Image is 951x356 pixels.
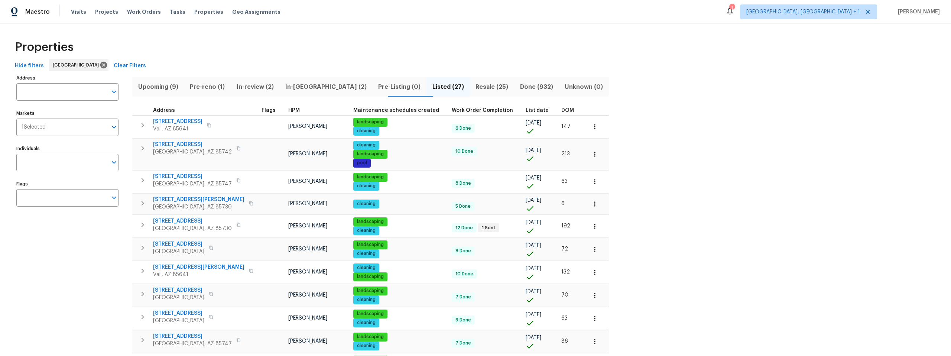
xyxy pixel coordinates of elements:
[526,120,541,126] span: [DATE]
[452,225,476,231] span: 12 Done
[111,59,149,73] button: Clear Filters
[16,76,119,80] label: Address
[452,180,474,187] span: 8 Done
[137,82,179,92] span: Upcoming (9)
[354,274,387,280] span: landscaping
[354,265,379,271] span: cleaning
[526,175,541,181] span: [DATE]
[452,271,476,277] span: 10 Done
[452,340,474,346] span: 7 Done
[564,82,604,92] span: Unknown (0)
[561,124,571,129] span: 147
[194,8,223,16] span: Properties
[153,287,204,294] span: [STREET_ADDRESS]
[153,196,244,203] span: [STREET_ADDRESS][PERSON_NAME]
[109,87,119,97] button: Open
[153,108,175,113] span: Address
[526,198,541,203] span: [DATE]
[377,82,422,92] span: Pre-Listing (0)
[153,148,232,156] span: [GEOGRAPHIC_DATA], AZ 85742
[895,8,940,16] span: [PERSON_NAME]
[452,108,513,113] span: Work Order Completion
[170,9,185,14] span: Tasks
[153,340,232,347] span: [GEOGRAPHIC_DATA], AZ 85747
[354,250,379,257] span: cleaning
[109,157,119,168] button: Open
[561,269,570,275] span: 132
[561,201,565,206] span: 6
[153,125,202,133] span: Vail, AZ 85641
[561,315,568,321] span: 63
[235,82,275,92] span: In-review (2)
[526,243,541,248] span: [DATE]
[15,61,44,71] span: Hide filters
[354,227,379,234] span: cleaning
[71,8,86,16] span: Visits
[354,288,387,294] span: landscaping
[16,111,119,116] label: Markets
[153,294,204,301] span: [GEOGRAPHIC_DATA]
[561,339,568,344] span: 86
[519,82,554,92] span: Done (932)
[354,343,379,349] span: cleaning
[452,148,476,155] span: 10 Done
[288,292,327,298] span: [PERSON_NAME]
[153,248,204,255] span: [GEOGRAPHIC_DATA]
[25,8,50,16] span: Maestro
[729,4,734,12] div: 1
[288,246,327,252] span: [PERSON_NAME]
[288,201,327,206] span: [PERSON_NAME]
[22,124,46,130] span: 1 Selected
[153,141,232,148] span: [STREET_ADDRESS]
[354,219,387,225] span: landscaping
[526,289,541,294] span: [DATE]
[354,201,379,207] span: cleaning
[354,311,387,317] span: landscaping
[561,179,568,184] span: 63
[452,294,474,300] span: 7 Done
[526,335,541,340] span: [DATE]
[526,312,541,317] span: [DATE]
[12,59,47,73] button: Hide filters
[561,292,568,298] span: 70
[288,269,327,275] span: [PERSON_NAME]
[526,266,541,271] span: [DATE]
[354,142,379,148] span: cleaning
[354,183,379,189] span: cleaning
[288,124,327,129] span: [PERSON_NAME]
[561,151,570,156] span: 213
[153,271,244,278] span: Vail, AZ 85641
[188,82,226,92] span: Pre-reno (1)
[288,179,327,184] span: [PERSON_NAME]
[153,225,232,232] span: [GEOGRAPHIC_DATA], AZ 85730
[354,128,379,134] span: cleaning
[526,148,541,153] span: [DATE]
[561,246,568,252] span: 72
[16,182,119,186] label: Flags
[452,317,474,323] span: 9 Done
[15,43,74,51] span: Properties
[53,61,102,69] span: [GEOGRAPHIC_DATA]
[452,248,474,254] span: 8 Done
[153,173,232,180] span: [STREET_ADDRESS]
[288,151,327,156] span: [PERSON_NAME]
[127,8,161,16] span: Work Orders
[288,223,327,229] span: [PERSON_NAME]
[354,119,387,125] span: landscaping
[288,339,327,344] span: [PERSON_NAME]
[153,180,232,188] span: [GEOGRAPHIC_DATA], AZ 85747
[262,108,276,113] span: Flags
[354,320,379,326] span: cleaning
[526,220,541,225] span: [DATE]
[284,82,368,92] span: In-[GEOGRAPHIC_DATA] (2)
[354,297,379,303] span: cleaning
[153,333,232,340] span: [STREET_ADDRESS]
[109,192,119,203] button: Open
[746,8,860,16] span: [GEOGRAPHIC_DATA], [GEOGRAPHIC_DATA] + 1
[153,240,204,248] span: [STREET_ADDRESS]
[353,108,439,113] span: Maintenance schedules created
[561,223,570,229] span: 192
[153,263,244,271] span: [STREET_ADDRESS][PERSON_NAME]
[16,146,119,151] label: Individuals
[561,108,574,113] span: DOM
